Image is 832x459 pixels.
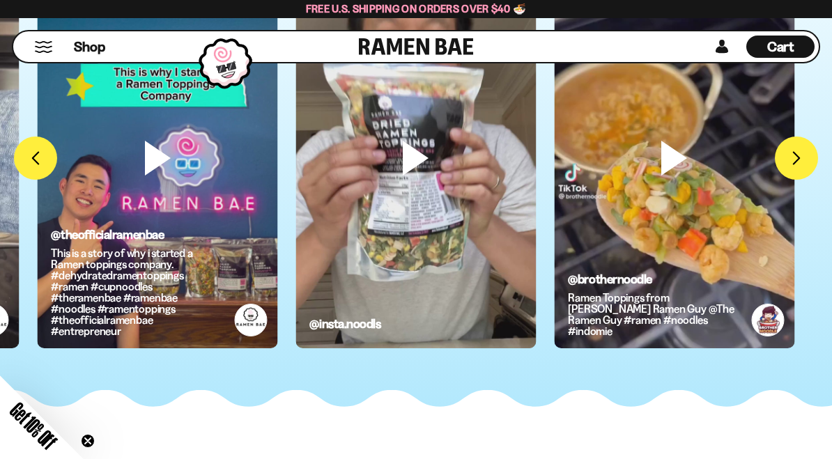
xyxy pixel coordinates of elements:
span: Cart [767,38,794,55]
a: Shop [74,36,105,58]
button: Mobile Menu Trigger [34,41,53,53]
button: Next [775,137,818,180]
button: Previous [14,137,57,180]
h6: @theofficialramenbae [51,228,222,241]
p: This is a story of why i started a Ramen toppings company. #dehydratedramentoppings #ramen #cupno... [51,247,222,336]
h6: @insta.noodls [309,318,380,330]
p: Ramen Toppings from [PERSON_NAME] Ramen Guy @The Ramen Guy #ramen #noodles #indomie [568,292,739,336]
span: Shop [74,38,105,56]
span: Free U.S. Shipping on Orders over $40 🍜 [306,2,527,15]
h6: @brothernoodle [568,273,739,286]
span: Get 10% Off [6,398,61,453]
div: Cart [746,31,815,62]
button: Close teaser [81,434,95,448]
